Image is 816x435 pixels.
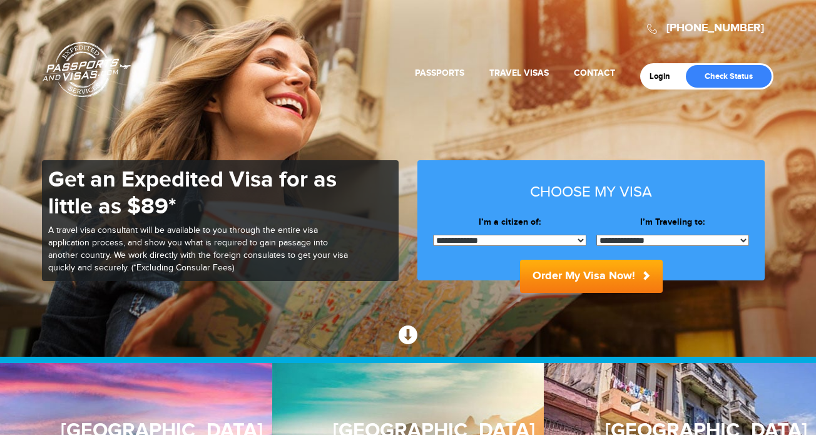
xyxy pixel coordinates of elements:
a: Passports & [DOMAIN_NAME] [43,41,131,98]
label: I’m a citizen of: [433,216,586,228]
h3: Choose my visa [433,184,749,200]
a: [PHONE_NUMBER] [666,21,764,35]
a: Check Status [686,65,772,88]
p: A travel visa consultant will be available to you through the entire visa application process, an... [48,225,349,275]
a: Login [650,71,679,81]
a: Contact [574,68,615,78]
a: Travel Visas [489,68,549,78]
label: I’m Traveling to: [596,216,750,228]
button: Order My Visa Now! [520,260,663,293]
h1: Get an Expedited Visa for as little as $89* [48,166,349,220]
a: Passports [415,68,464,78]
